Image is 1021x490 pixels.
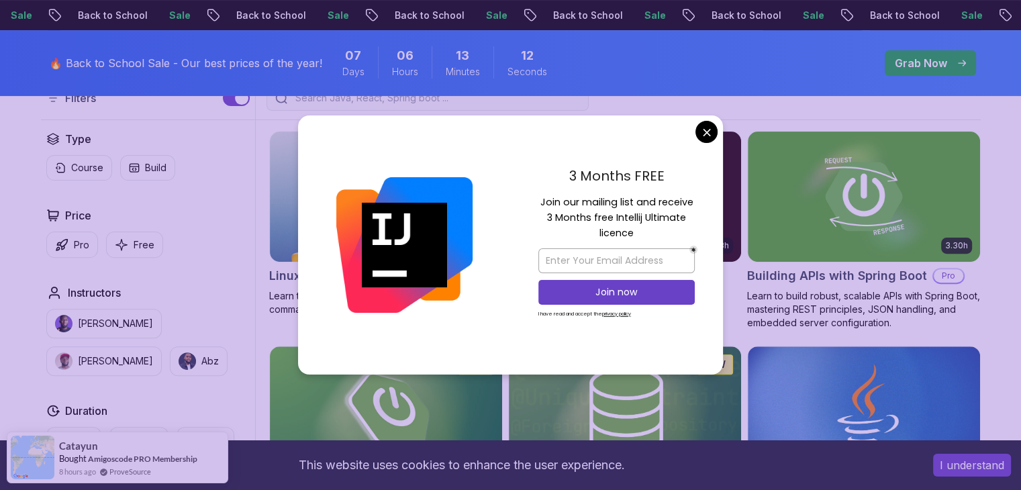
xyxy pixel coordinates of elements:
[456,46,469,65] span: 13 Minutes
[945,9,988,22] p: Sale
[10,450,913,480] div: This website uses cookies to enhance the user experience.
[179,352,196,370] img: instructor img
[628,9,671,22] p: Sale
[747,289,981,330] p: Learn to build robust, scalable APIs with Spring Boot, mastering REST principles, JSON handling, ...
[269,131,503,316] a: Linux Fundamentals card6.00hLinux FundamentalsProLearn the fundamentals of Linux and how to use t...
[507,65,547,79] span: Seconds
[854,9,945,22] p: Back to School
[145,161,166,175] p: Build
[55,352,72,370] img: instructor img
[470,9,513,22] p: Sale
[88,454,197,464] a: Amigoscode PRO Membership
[106,232,163,258] button: Free
[269,266,388,285] h2: Linux Fundamentals
[177,427,234,452] button: +3 Hours
[509,346,741,477] img: Spring Data JPA card
[220,9,311,22] p: Back to School
[345,46,361,65] span: 7 Days
[748,132,980,262] img: Building APIs with Spring Boot card
[46,346,162,376] button: instructor img[PERSON_NAME]
[747,131,981,330] a: Building APIs with Spring Boot card3.30hBuilding APIs with Spring BootProLearn to build robust, s...
[787,9,830,22] p: Sale
[46,232,98,258] button: Pro
[342,65,364,79] span: Days
[201,354,219,368] p: Abz
[78,317,153,330] p: [PERSON_NAME]
[74,238,89,252] p: Pro
[65,207,91,224] h2: Price
[11,436,54,479] img: provesource social proof notification image
[46,155,112,181] button: Course
[109,466,151,477] a: ProveSource
[392,65,418,79] span: Hours
[933,454,1011,477] button: Accept cookies
[68,285,121,301] h2: Instructors
[59,440,98,452] span: Catayun
[78,354,153,368] p: [PERSON_NAME]
[46,309,162,338] button: instructor img[PERSON_NAME]
[170,346,228,376] button: instructor imgAbz
[62,9,153,22] p: Back to School
[153,9,196,22] p: Sale
[379,9,470,22] p: Back to School
[46,427,101,452] button: 0-1 Hour
[134,238,154,252] p: Free
[120,155,175,181] button: Build
[59,466,96,477] span: 8 hours ago
[537,9,628,22] p: Back to School
[59,453,87,464] span: Bought
[65,90,96,106] p: Filters
[270,132,502,262] img: Linux Fundamentals card
[109,427,168,452] button: 1-3 Hours
[311,9,354,22] p: Sale
[695,9,787,22] p: Back to School
[269,289,503,316] p: Learn the fundamentals of Linux and how to use the command line
[521,46,534,65] span: 12 Seconds
[71,161,103,175] p: Course
[945,240,968,251] p: 3.30h
[446,65,480,79] span: Minutes
[747,266,927,285] h2: Building APIs with Spring Boot
[65,131,91,147] h2: Type
[748,346,980,477] img: Java for Beginners card
[397,46,414,65] span: 6 Hours
[270,346,502,477] img: Spring Boot for Beginners card
[895,55,947,71] p: Grab Now
[65,403,107,419] h2: Duration
[55,315,72,332] img: instructor img
[49,55,322,71] p: 🔥 Back to School Sale - Our best prices of the year!
[293,91,580,105] input: Search Java, React, Spring boot ...
[934,269,963,283] p: Pro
